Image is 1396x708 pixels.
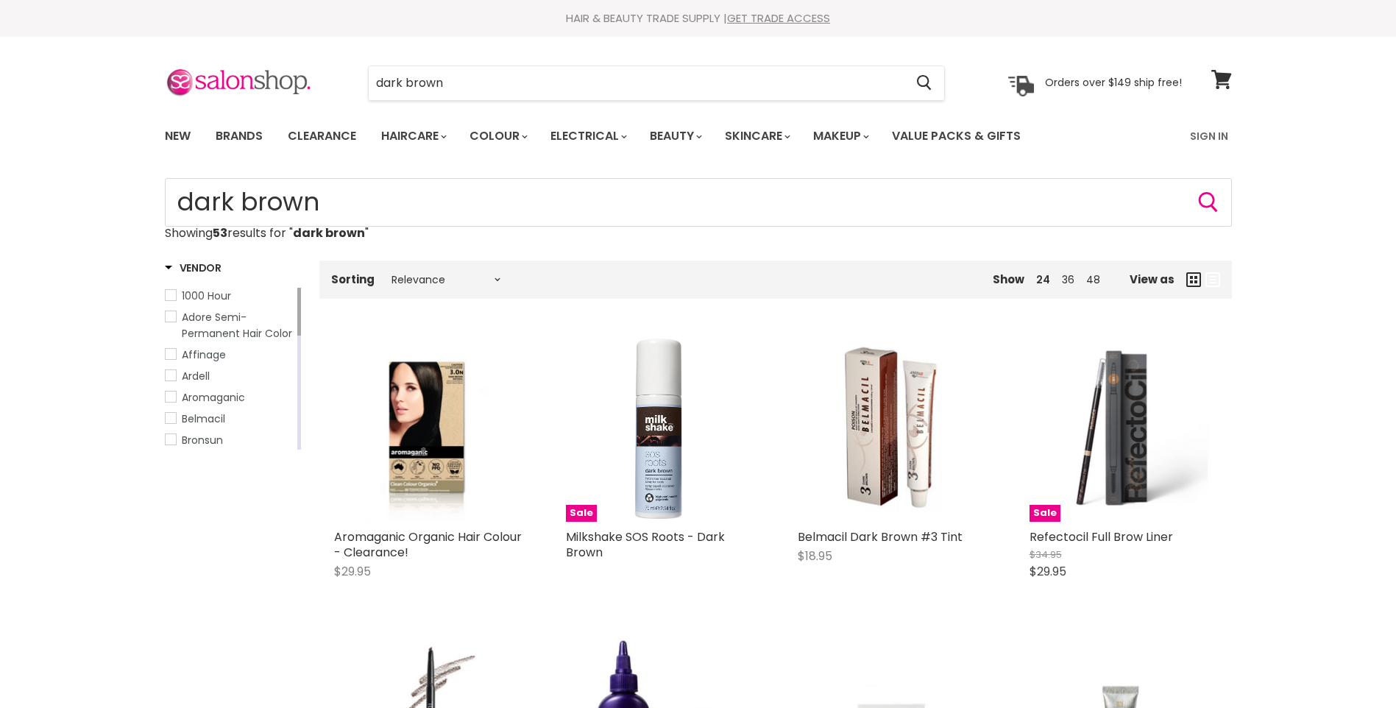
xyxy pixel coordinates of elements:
[566,334,754,522] a: Milkshake SOS Roots - Dark BrownSale
[334,528,522,561] a: Aromaganic Organic Hair Colour - Clearance!
[714,121,799,152] a: Skincare
[331,273,375,286] label: Sorting
[165,178,1232,227] input: Search
[165,389,294,406] a: Aromaganic
[165,309,294,341] a: Adore Semi-Permanent Hair Color
[802,121,878,152] a: Makeup
[1045,76,1182,89] p: Orders over $149 ship free!
[881,121,1032,152] a: Value Packs & Gifts
[369,66,905,100] input: Search
[182,369,210,383] span: Ardell
[165,261,222,275] h3: Vendor
[798,548,832,564] span: $18.95
[182,310,292,341] span: Adore Semi-Permanent Hair Color
[1062,272,1074,287] a: 36
[165,368,294,384] a: Ardell
[1030,548,1062,562] span: $34.95
[165,178,1232,227] form: Product
[146,115,1250,157] nav: Main
[334,563,371,580] span: $29.95
[165,227,1232,240] p: Showing results for " "
[566,505,597,522] span: Sale
[1036,272,1050,287] a: 24
[727,10,830,26] a: GET TRADE ACCESS
[1030,334,1217,522] a: Refectocil Full Brow LinerSale
[539,121,636,152] a: Electrical
[993,272,1024,287] span: Show
[277,121,367,152] a: Clearance
[798,528,963,545] a: Belmacil Dark Brown #3 Tint
[566,334,754,522] img: Milkshake SOS Roots - Dark Brown
[182,288,231,303] span: 1000 Hour
[639,121,711,152] a: Beauty
[293,224,365,241] strong: dark brown
[1086,272,1100,287] a: 48
[154,115,1107,157] ul: Main menu
[182,347,226,362] span: Affinage
[213,224,227,241] strong: 53
[1181,121,1237,152] a: Sign In
[165,411,294,427] a: Belmacil
[458,121,536,152] a: Colour
[1030,563,1066,580] span: $29.95
[798,334,985,522] a: Belmacil Dark Brown #3 Tint
[182,433,223,447] span: Bronsun
[165,288,294,304] a: 1000 Hour
[1030,505,1060,522] span: Sale
[165,432,294,448] a: Bronsun
[146,11,1250,26] div: HAIR & BEAUTY TRADE SUPPLY |
[370,121,456,152] a: Haircare
[334,334,522,522] a: Aromaganic Organic Hair Colour - Clearance!
[165,347,294,363] a: Affinage
[368,66,945,101] form: Product
[566,528,725,561] a: Milkshake SOS Roots - Dark Brown
[1197,191,1220,214] button: Search
[182,390,245,405] span: Aromaganic
[205,121,274,152] a: Brands
[182,411,225,426] span: Belmacil
[905,66,944,100] button: Search
[1030,528,1173,545] a: Refectocil Full Brow Liner
[1130,273,1174,286] span: View as
[154,121,202,152] a: New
